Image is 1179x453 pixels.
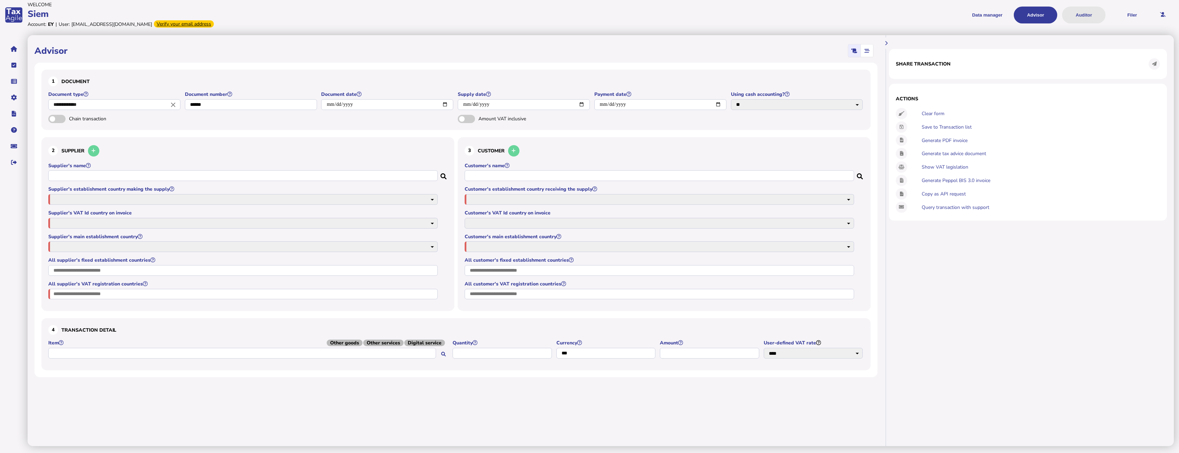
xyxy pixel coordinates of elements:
div: 1 [48,77,58,86]
button: Add a new customer to the database [508,145,519,157]
label: Supplier's name [48,162,439,169]
button: Manage settings [7,90,21,105]
section: Define the item, and answer additional questions [41,318,871,370]
i: Close [169,101,177,108]
div: EY [48,21,54,28]
button: Hide [881,38,892,49]
button: Sign out [7,155,21,170]
button: Data manager [7,74,21,89]
label: Customer's VAT Id country on invoice [465,210,855,216]
button: Add a new supplier to the database [88,145,99,157]
label: Currency [556,340,657,346]
div: Account: [28,21,46,28]
button: Shows a dropdown of Data manager options [965,7,1009,23]
label: User-defined VAT rate [764,340,864,346]
label: Using cash accounting? [731,91,864,98]
label: Supplier's VAT Id country on invoice [48,210,439,216]
mat-button-toggle: Classic scrolling page view [848,44,861,57]
button: Home [7,42,21,56]
i: Email needs to be verified [1160,12,1166,17]
label: All supplier's VAT registration countries [48,281,439,287]
div: Welcome [28,1,589,8]
div: [EMAIL_ADDRESS][DOMAIN_NAME] [71,21,152,28]
div: 4 [48,325,58,335]
button: Auditor [1062,7,1106,23]
button: Developer hub links [7,107,21,121]
i: Search for a dummy seller [440,171,447,177]
app-field: Select a document type [48,91,181,115]
button: Search for an item by HS code or use natural language description [438,349,449,360]
h1: Share transaction [896,61,951,67]
label: Customer's name [465,162,855,169]
mat-button-toggle: Stepper view [861,44,873,57]
label: Item [48,340,449,346]
label: All customer's VAT registration countries [465,281,855,287]
h1: Actions [896,95,1160,102]
label: Document type [48,91,181,98]
label: All supplier's fixed establishment countries [48,257,439,263]
i: Search for a dummy customer [857,171,864,177]
label: Supply date [458,91,591,98]
span: Amount VAT inclusive [478,115,551,122]
button: Help pages [7,123,21,137]
label: Supplier's main establishment country [48,233,439,240]
div: User: [59,21,70,28]
label: Customer's main establishment country [465,233,855,240]
h3: Document [48,77,864,86]
div: 2 [48,146,58,155]
button: Share transaction [1149,58,1160,70]
div: 3 [465,146,474,155]
label: Document date [321,91,454,98]
h3: Supplier [48,144,447,158]
span: Other goods [327,340,363,346]
span: Other services [363,340,404,346]
menu: navigate products [593,7,1154,23]
h1: Advisor [34,45,68,57]
section: Define the seller [41,137,454,311]
label: Amount [660,340,760,346]
label: Quantity [453,340,553,346]
h3: Transaction detail [48,325,864,335]
label: Supplier's establishment country making the supply [48,186,439,192]
label: All customer's fixed establishment countries [465,257,855,263]
label: Document number [185,91,318,98]
i: Data manager [11,81,17,82]
div: | [56,21,57,28]
span: Chain transaction [69,115,141,122]
span: Digital service [404,340,445,346]
button: Filer [1110,7,1154,23]
h3: Customer [465,144,864,158]
div: Verify your email address [154,20,214,28]
button: Raise a support ticket [7,139,21,153]
div: Siem [28,8,589,20]
label: Payment date [594,91,727,98]
button: Shows a dropdown of VAT Advisor options [1014,7,1057,23]
label: Customer's establishment country receiving the supply [465,186,855,192]
button: Tasks [7,58,21,72]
